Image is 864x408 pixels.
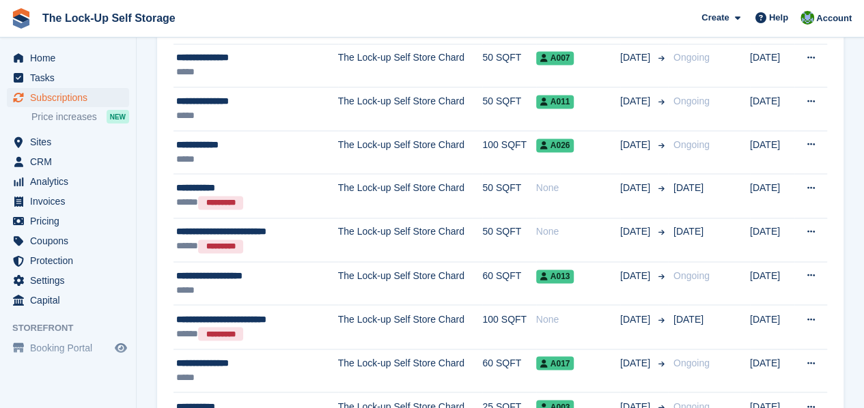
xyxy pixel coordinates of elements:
[482,130,535,174] td: 100 SQFT
[30,152,112,171] span: CRM
[30,271,112,290] span: Settings
[673,52,710,63] span: Ongoing
[701,11,729,25] span: Create
[750,44,794,87] td: [DATE]
[750,218,794,261] td: [DATE]
[482,218,535,261] td: 50 SQFT
[30,48,112,68] span: Home
[620,138,653,152] span: [DATE]
[7,338,129,358] a: menu
[31,111,97,123] span: Price increases
[750,261,794,305] td: [DATE]
[30,68,112,87] span: Tasks
[7,68,129,87] a: menu
[7,132,129,151] a: menu
[620,269,653,283] span: [DATE]
[673,270,710,281] span: Ongoing
[482,174,535,218] td: 50 SQFT
[113,340,129,356] a: Preview store
[536,269,574,283] span: A013
[7,212,129,231] a: menu
[30,172,112,191] span: Analytics
[673,96,710,106] span: Ongoing
[7,231,129,250] a: menu
[673,357,710,368] span: Ongoing
[30,192,112,211] span: Invoices
[482,261,535,305] td: 60 SQFT
[107,110,129,123] div: NEW
[7,291,129,310] a: menu
[673,226,703,237] span: [DATE]
[30,231,112,250] span: Coupons
[536,181,620,195] div: None
[536,51,574,65] span: A007
[30,212,112,231] span: Pricing
[7,192,129,211] a: menu
[620,94,653,108] span: [DATE]
[482,349,535,392] td: 60 SQFT
[750,349,794,392] td: [DATE]
[338,261,483,305] td: The Lock-up Self Store Chard
[482,44,535,87] td: 50 SQFT
[338,174,483,218] td: The Lock-up Self Store Chard
[769,11,788,25] span: Help
[12,321,136,335] span: Storefront
[750,305,794,349] td: [DATE]
[338,349,483,392] td: The Lock-up Self Store Chard
[620,224,653,239] span: [DATE]
[536,224,620,239] div: None
[11,8,31,29] img: stora-icon-8386f47178a22dfd0bd8f6a31ec36ba5ce8667c1dd55bd0f319d3a0aa187defe.svg
[620,50,653,65] span: [DATE]
[536,95,574,108] span: A011
[673,313,703,324] span: [DATE]
[7,172,129,191] a: menu
[37,7,181,29] a: The Lock-Up Self Storage
[620,312,653,326] span: [DATE]
[750,174,794,218] td: [DATE]
[750,87,794,131] td: [DATE]
[7,152,129,171] a: menu
[482,305,535,349] td: 100 SQFT
[338,305,483,349] td: The Lock-up Self Store Chard
[536,356,574,370] span: A017
[750,130,794,174] td: [DATE]
[536,139,574,152] span: A026
[338,218,483,261] td: The Lock-up Self Store Chard
[7,271,129,290] a: menu
[536,312,620,326] div: None
[673,182,703,193] span: [DATE]
[482,87,535,131] td: 50 SQFT
[30,251,112,270] span: Protection
[338,130,483,174] td: The Lock-up Self Store Chard
[620,181,653,195] span: [DATE]
[338,87,483,131] td: The Lock-up Self Store Chard
[30,88,112,107] span: Subscriptions
[338,44,483,87] td: The Lock-up Self Store Chard
[7,251,129,270] a: menu
[800,11,814,25] img: Andrew Beer
[30,291,112,310] span: Capital
[620,355,653,370] span: [DATE]
[30,338,112,358] span: Booking Portal
[673,139,710,150] span: Ongoing
[7,48,129,68] a: menu
[816,12,852,25] span: Account
[31,109,129,124] a: Price increases NEW
[7,88,129,107] a: menu
[30,132,112,151] span: Sites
